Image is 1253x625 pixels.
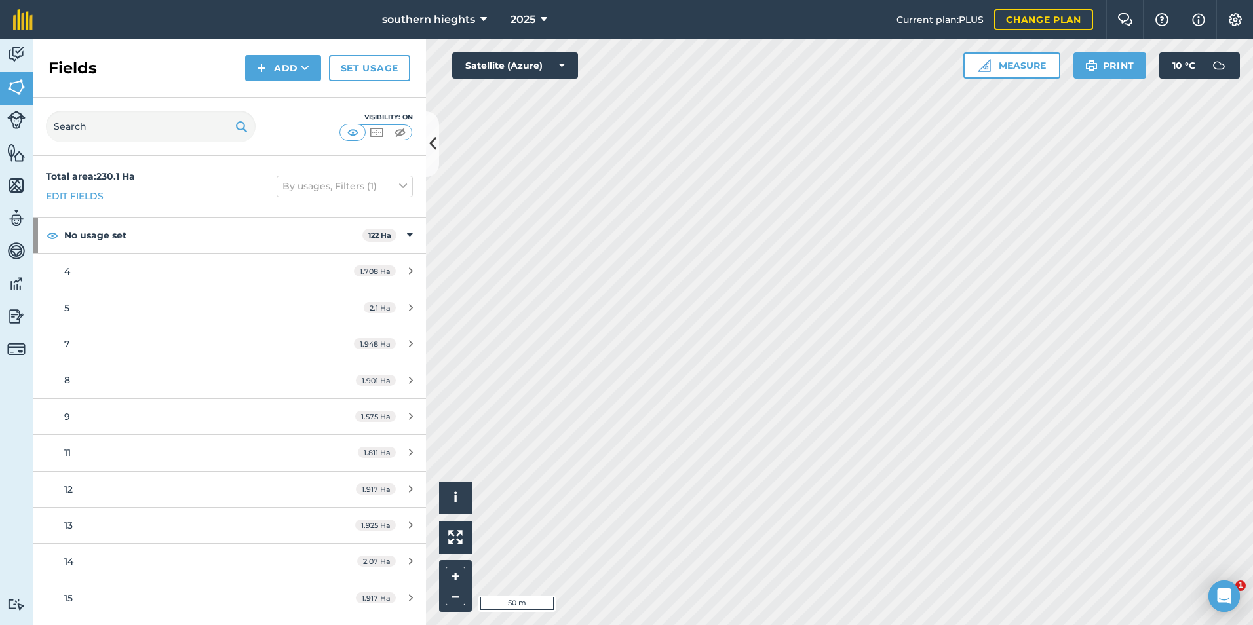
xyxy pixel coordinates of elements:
[452,52,578,79] button: Satellite (Azure)
[356,483,396,495] span: 1.917 Ha
[7,274,26,294] img: svg+xml;base64,PD94bWwgdmVyc2lvbj0iMS4wIiBlbmNvZGluZz0idXRmLTgiPz4KPCEtLSBHZW5lcmF0b3I6IEFkb2JlIE...
[64,447,71,459] span: 11
[235,119,248,134] img: svg+xml;base64,PHN2ZyB4bWxucz0iaHR0cDovL3d3dy53My5vcmcvMjAwMC9zdmciIHdpZHRoPSIxOSIgaGVpZ2h0PSIyNC...
[453,489,457,506] span: i
[511,12,535,28] span: 2025
[64,218,362,253] strong: No usage set
[64,411,70,423] span: 9
[368,126,385,139] img: svg+xml;base64,PHN2ZyB4bWxucz0iaHR0cDovL3d3dy53My5vcmcvMjAwMC9zdmciIHdpZHRoPSI1MCIgaGVpZ2h0PSI0MC...
[46,111,256,142] input: Search
[1206,52,1232,79] img: svg+xml;base64,PD94bWwgdmVyc2lvbj0iMS4wIiBlbmNvZGluZz0idXRmLTgiPz4KPCEtLSBHZW5lcmF0b3I6IEFkb2JlIE...
[46,189,104,203] a: Edit fields
[64,338,69,350] span: 7
[364,302,396,313] span: 2.1 Ha
[963,52,1060,79] button: Measure
[33,544,426,579] a: 142.07 Ha
[64,592,73,604] span: 15
[439,482,472,514] button: i
[1117,13,1133,26] img: Two speech bubbles overlapping with the left bubble in the forefront
[355,520,396,531] span: 1.925 Ha
[13,9,33,30] img: fieldmargin Logo
[1085,58,1098,73] img: svg+xml;base64,PHN2ZyB4bWxucz0iaHR0cDovL3d3dy53My5vcmcvMjAwMC9zdmciIHdpZHRoPSIxOSIgaGVpZ2h0PSIyNC...
[356,592,396,603] span: 1.917 Ha
[1073,52,1147,79] button: Print
[7,307,26,326] img: svg+xml;base64,PD94bWwgdmVyc2lvbj0iMS4wIiBlbmNvZGluZz0idXRmLTgiPz4KPCEtLSBHZW5lcmF0b3I6IEFkb2JlIE...
[64,265,70,277] span: 4
[64,374,70,386] span: 8
[7,111,26,129] img: svg+xml;base64,PD94bWwgdmVyc2lvbj0iMS4wIiBlbmNvZGluZz0idXRmLTgiPz4KPCEtLSBHZW5lcmF0b3I6IEFkb2JlIE...
[33,362,426,398] a: 81.901 Ha
[339,112,413,123] div: Visibility: On
[7,208,26,228] img: svg+xml;base64,PD94bWwgdmVyc2lvbj0iMS4wIiBlbmNvZGluZz0idXRmLTgiPz4KPCEtLSBHZW5lcmF0b3I6IEFkb2JlIE...
[1159,52,1240,79] button: 10 °C
[33,254,426,289] a: 41.708 Ha
[7,340,26,358] img: svg+xml;base64,PD94bWwgdmVyc2lvbj0iMS4wIiBlbmNvZGluZz0idXRmLTgiPz4KPCEtLSBHZW5lcmF0b3I6IEFkb2JlIE...
[446,567,465,586] button: +
[448,530,463,544] img: Four arrows, one pointing top left, one top right, one bottom right and the last bottom left
[329,55,410,81] a: Set usage
[33,218,426,253] div: No usage set122 Ha
[896,12,984,27] span: Current plan : PLUS
[7,77,26,97] img: svg+xml;base64,PHN2ZyB4bWxucz0iaHR0cDovL3d3dy53My5vcmcvMjAwMC9zdmciIHdpZHRoPSI1NiIgaGVpZ2h0PSI2MC...
[7,143,26,162] img: svg+xml;base64,PHN2ZyB4bWxucz0iaHR0cDovL3d3dy53My5vcmcvMjAwMC9zdmciIHdpZHRoPSI1NiIgaGVpZ2h0PSI2MC...
[7,241,26,261] img: svg+xml;base64,PD94bWwgdmVyc2lvbj0iMS4wIiBlbmNvZGluZz0idXRmLTgiPz4KPCEtLSBHZW5lcmF0b3I6IEFkb2JlIE...
[356,375,396,386] span: 1.901 Ha
[33,508,426,543] a: 131.925 Ha
[354,265,396,276] span: 1.708 Ha
[994,9,1093,30] a: Change plan
[64,520,73,531] span: 13
[47,227,58,243] img: svg+xml;base64,PHN2ZyB4bWxucz0iaHR0cDovL3d3dy53My5vcmcvMjAwMC9zdmciIHdpZHRoPSIxOCIgaGVpZ2h0PSIyNC...
[33,580,426,616] a: 151.917 Ha
[277,176,413,197] button: By usages, Filters (1)
[382,12,475,28] span: southern hieghts
[446,586,465,605] button: –
[354,338,396,349] span: 1.948 Ha
[257,60,266,76] img: svg+xml;base64,PHN2ZyB4bWxucz0iaHR0cDovL3d3dy53My5vcmcvMjAwMC9zdmciIHdpZHRoPSIxNCIgaGVpZ2h0PSIyNC...
[1235,580,1246,591] span: 1
[48,58,97,79] h2: Fields
[368,231,391,240] strong: 122 Ha
[33,399,426,434] a: 91.575 Ha
[358,447,396,458] span: 1.811 Ha
[345,126,361,139] img: svg+xml;base64,PHN2ZyB4bWxucz0iaHR0cDovL3d3dy53My5vcmcvMjAwMC9zdmciIHdpZHRoPSI1MCIgaGVpZ2h0PSI0MC...
[7,598,26,611] img: svg+xml;base64,PD94bWwgdmVyc2lvbj0iMS4wIiBlbmNvZGluZz0idXRmLTgiPz4KPCEtLSBHZW5lcmF0b3I6IEFkb2JlIE...
[1227,13,1243,26] img: A cog icon
[355,411,396,422] span: 1.575 Ha
[33,326,426,362] a: 71.948 Ha
[7,176,26,195] img: svg+xml;base64,PHN2ZyB4bWxucz0iaHR0cDovL3d3dy53My5vcmcvMjAwMC9zdmciIHdpZHRoPSI1NiIgaGVpZ2h0PSI2MC...
[33,472,426,507] a: 121.917 Ha
[1172,52,1195,79] span: 10 ° C
[392,126,408,139] img: svg+xml;base64,PHN2ZyB4bWxucz0iaHR0cDovL3d3dy53My5vcmcvMjAwMC9zdmciIHdpZHRoPSI1MCIgaGVpZ2h0PSI0MC...
[1154,13,1170,26] img: A question mark icon
[1208,580,1240,612] div: Open Intercom Messenger
[1192,12,1205,28] img: svg+xml;base64,PHN2ZyB4bWxucz0iaHR0cDovL3d3dy53My5vcmcvMjAwMC9zdmciIHdpZHRoPSIxNyIgaGVpZ2h0PSIxNy...
[64,302,69,314] span: 5
[7,45,26,64] img: svg+xml;base64,PD94bWwgdmVyc2lvbj0iMS4wIiBlbmNvZGluZz0idXRmLTgiPz4KPCEtLSBHZW5lcmF0b3I6IEFkb2JlIE...
[978,59,991,72] img: Ruler icon
[64,483,73,495] span: 12
[33,290,426,326] a: 52.1 Ha
[245,55,321,81] button: Add
[64,556,73,567] span: 14
[46,170,135,182] strong: Total area : 230.1 Ha
[33,435,426,470] a: 111.811 Ha
[357,556,396,567] span: 2.07 Ha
